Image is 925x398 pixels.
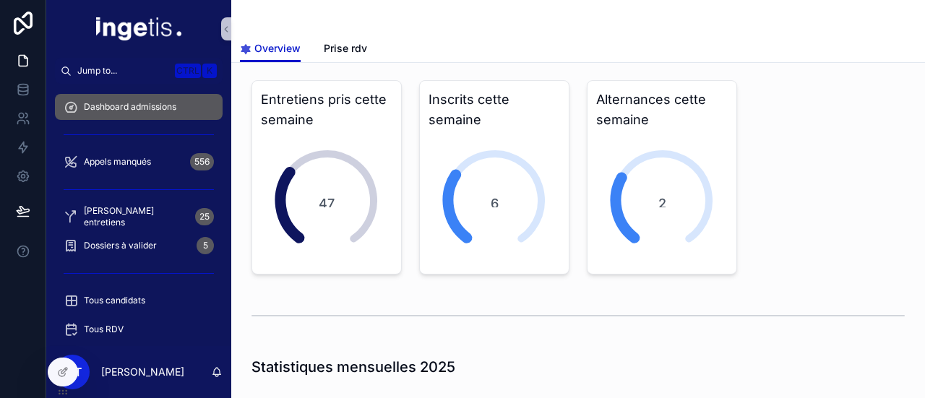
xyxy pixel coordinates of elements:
span: Overview [254,41,301,56]
h3: Inscrits cette semaine [429,90,560,130]
a: Prise rdv [324,35,367,64]
div: 556 [190,153,214,170]
span: 2 [658,194,666,207]
span: Tous RDV [84,324,124,335]
a: Appels manqués556 [55,149,223,175]
div: 25 [195,208,214,225]
img: App logo [96,17,181,40]
button: Jump to...CtrlK [55,58,223,84]
p: [PERSON_NAME] [101,365,184,379]
h1: Statistiques mensuelles 2025 [251,357,455,377]
span: Dashboard admissions [84,101,176,113]
div: 5 [197,237,214,254]
span: Dossiers à valider [84,240,157,251]
span: 47 [319,194,335,207]
span: Jump to... [77,65,169,77]
h3: Alternances cette semaine [596,90,728,130]
a: [PERSON_NAME] entretiens25 [55,204,223,230]
a: Dossiers à valider5 [55,233,223,259]
h3: Entretiens pris cette semaine [261,90,392,130]
span: Appels manqués [84,156,151,168]
span: Tous candidats [84,295,145,306]
a: Tous RDV [55,316,223,342]
span: K [204,65,215,77]
a: Dashboard admissions [55,94,223,120]
a: Tous candidats [55,287,223,313]
span: Prise rdv [324,41,367,56]
div: scrollable content [46,84,231,346]
span: 6 [491,194,499,207]
span: [PERSON_NAME] entretiens [84,205,189,228]
a: Overview [240,35,301,63]
span: Ctrl [175,64,201,78]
